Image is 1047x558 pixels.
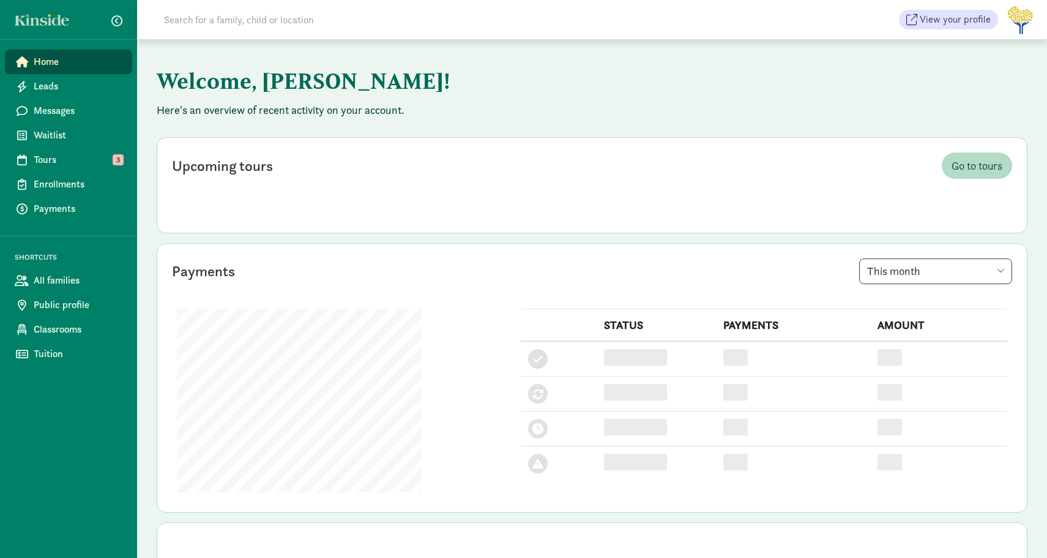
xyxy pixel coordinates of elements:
[920,12,991,27] span: View your profile
[723,419,748,435] div: 0
[34,79,122,94] span: Leads
[157,7,500,32] input: Search for a family, child or location
[34,322,122,337] span: Classrooms
[5,50,132,74] a: Home
[870,309,1007,342] th: AMOUNT
[877,349,902,366] div: $0.00
[172,260,235,282] div: Payments
[5,293,132,317] a: Public profile
[5,74,132,99] a: Leads
[723,349,748,366] div: 0
[5,317,132,342] a: Classrooms
[604,349,667,366] div: Completed
[5,172,132,197] a: Enrollments
[723,454,748,470] div: 0
[34,128,122,143] span: Waitlist
[5,148,132,172] a: Tours 3
[5,197,132,221] a: Payments
[604,454,667,470] div: Failed
[34,55,122,69] span: Home
[942,153,1012,179] a: Go to tours
[157,103,1027,118] p: Here's an overview of recent activity on your account.
[34,202,122,216] span: Payments
[716,309,870,342] th: PAYMENTS
[157,59,762,103] h1: Welcome, [PERSON_NAME]!
[877,454,902,470] div: $0.00
[723,384,748,401] div: 0
[172,155,273,177] div: Upcoming tours
[34,177,122,192] span: Enrollments
[877,384,902,401] div: $0.00
[899,10,998,29] a: View your profile
[5,99,132,123] a: Messages
[597,309,716,342] th: STATUS
[34,153,122,167] span: Tours
[604,384,667,401] div: Processing
[952,157,1002,174] span: Go to tours
[5,123,132,148] a: Waitlist
[34,104,122,118] span: Messages
[5,268,132,293] a: All families
[34,298,122,312] span: Public profile
[113,154,124,165] span: 3
[34,273,122,288] span: All families
[877,419,902,435] div: $0.00
[604,419,667,435] div: Scheduled
[34,347,122,361] span: Tuition
[5,342,132,366] a: Tuition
